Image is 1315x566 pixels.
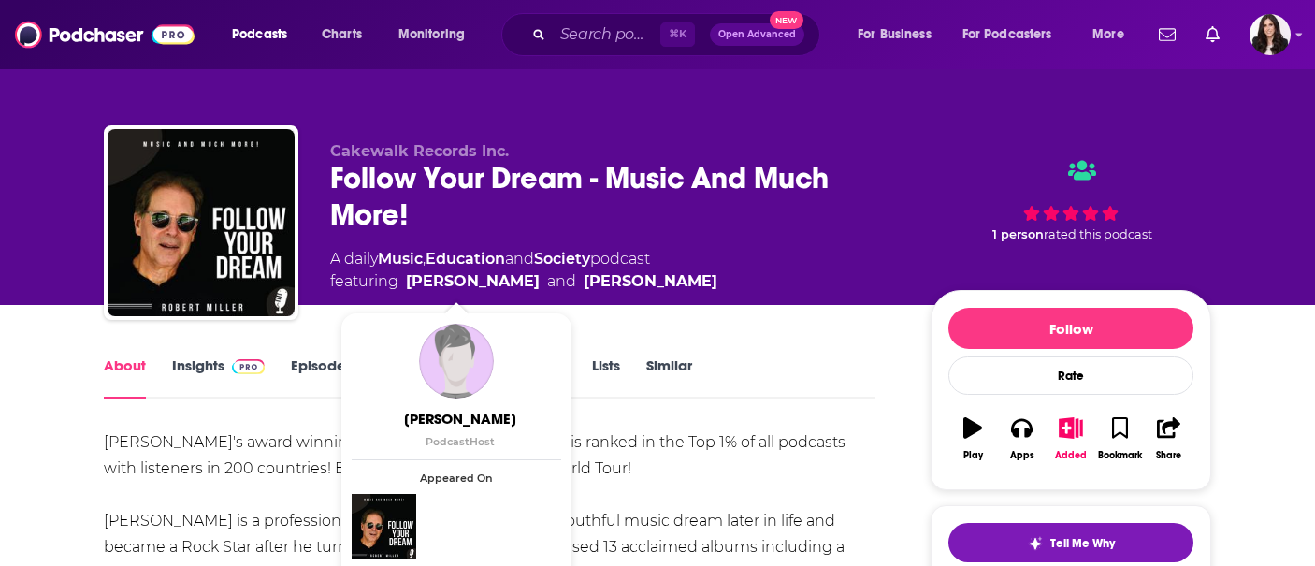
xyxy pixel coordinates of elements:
a: InsightsPodchaser Pro [172,356,265,399]
input: Search podcasts, credits, & more... [553,20,660,50]
div: Share [1156,450,1181,461]
button: Added [1047,405,1095,472]
a: Episodes607 [291,356,384,399]
a: About [104,356,146,399]
img: Podchaser - Follow, Share and Rate Podcasts [15,17,195,52]
span: 1 person [992,227,1044,241]
span: [PERSON_NAME] [355,410,565,428]
a: Lists [592,356,620,399]
button: Share [1145,405,1193,472]
span: Charts [322,22,362,48]
img: User Profile [1250,14,1291,55]
a: Show notifications dropdown [1151,19,1183,51]
span: rated this podcast [1044,227,1152,241]
a: Similar [646,356,692,399]
span: ⌘ K [660,22,695,47]
span: For Podcasters [962,22,1052,48]
div: A daily podcast [330,248,717,293]
span: Open Advanced [718,30,796,39]
button: open menu [219,20,311,50]
a: Charts [310,20,373,50]
span: Appeared On [352,472,561,485]
span: , [423,250,426,268]
button: open menu [1079,20,1148,50]
button: Follow [948,308,1193,349]
span: Podcasts [232,22,287,48]
span: New [770,11,803,29]
button: Bookmark [1095,405,1144,472]
span: featuring [330,270,717,293]
a: Society [534,250,590,268]
button: open menu [385,20,489,50]
img: Follow Your Dream - Music And Much More! [352,494,416,559]
button: Play [948,405,997,472]
span: Cakewalk Records Inc. [330,142,509,160]
a: Show notifications dropdown [1198,19,1227,51]
span: Podcast Host [426,435,495,448]
span: Tell Me Why [1050,536,1115,551]
img: Robert Miller [419,324,494,399]
div: Rate [948,356,1193,395]
button: open menu [950,20,1079,50]
img: tell me why sparkle [1028,536,1043,551]
a: [PERSON_NAME]PodcastHost [355,410,565,448]
div: Added [1055,450,1087,461]
a: Music [378,250,423,268]
div: Search podcasts, credits, & more... [519,13,838,56]
div: Play [963,450,983,461]
span: Logged in as RebeccaShapiro [1250,14,1291,55]
div: 1 personrated this podcast [931,142,1211,259]
span: For Business [858,22,932,48]
span: and [547,270,576,293]
a: Reena Friedman Watts [584,270,717,293]
span: More [1092,22,1124,48]
button: Open AdvancedNew [710,23,804,46]
a: Education [426,250,505,268]
img: Follow Your Dream - Music And Much More! [108,129,295,316]
a: Robert Miller [406,270,540,293]
img: Podchaser Pro [232,359,265,374]
div: Bookmark [1098,450,1142,461]
span: and [505,250,534,268]
div: Apps [1010,450,1034,461]
span: Monitoring [398,22,465,48]
button: open menu [845,20,955,50]
button: Apps [997,405,1046,472]
button: Show profile menu [1250,14,1291,55]
button: tell me why sparkleTell Me Why [948,523,1193,562]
